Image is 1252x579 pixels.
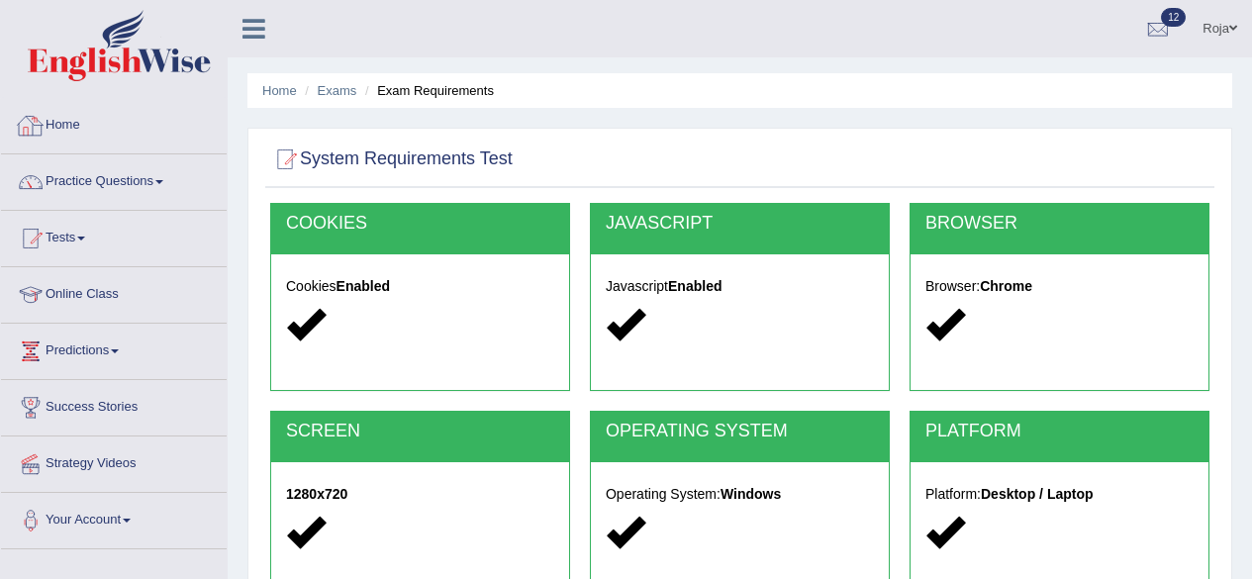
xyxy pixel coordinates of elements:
[606,422,874,441] h2: OPERATING SYSTEM
[286,486,347,502] strong: 1280x720
[286,214,554,234] h2: COOKIES
[1,267,227,317] a: Online Class
[1,380,227,430] a: Success Stories
[606,214,874,234] h2: JAVASCRIPT
[262,83,297,98] a: Home
[1,436,227,486] a: Strategy Videos
[318,83,357,98] a: Exams
[721,486,781,502] strong: Windows
[286,422,554,441] h2: SCREEN
[1,211,227,260] a: Tests
[606,487,874,502] h5: Operating System:
[925,422,1194,441] h2: PLATFORM
[980,278,1032,294] strong: Chrome
[337,278,390,294] strong: Enabled
[925,214,1194,234] h2: BROWSER
[360,81,494,100] li: Exam Requirements
[925,279,1194,294] h5: Browser:
[668,278,722,294] strong: Enabled
[1,98,227,147] a: Home
[1,324,227,373] a: Predictions
[925,487,1194,502] h5: Platform:
[1161,8,1186,27] span: 12
[270,145,513,174] h2: System Requirements Test
[1,154,227,204] a: Practice Questions
[1,493,227,542] a: Your Account
[606,279,874,294] h5: Javascript
[981,486,1094,502] strong: Desktop / Laptop
[286,279,554,294] h5: Cookies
